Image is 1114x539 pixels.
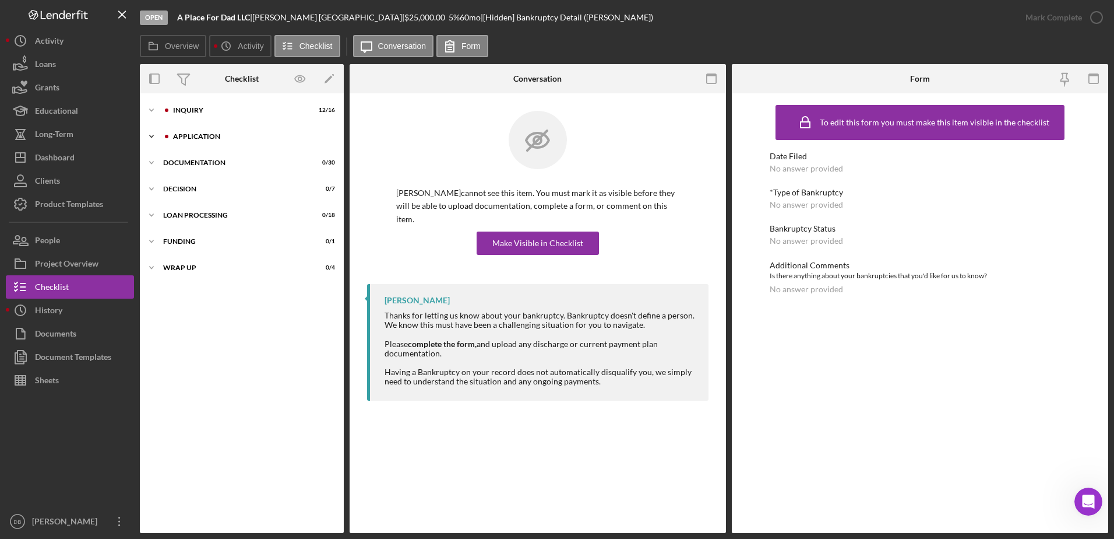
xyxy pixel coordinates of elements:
[770,152,1071,161] div: Date Filed
[477,232,599,255] button: Make Visible in Checklist
[481,13,653,22] div: | [Hidden] Bankruptcy Detail ([PERSON_NAME])
[163,264,306,271] div: Wrap up
[173,133,329,140] div: Application
[177,12,250,22] b: A Place For Dad LLC
[238,41,263,51] label: Activity
[1014,6,1108,29] button: Mark Complete
[6,299,134,322] button: History
[461,41,481,51] label: Form
[770,224,1071,233] div: Bankruptcy Status
[436,35,488,57] button: Form
[35,252,98,278] div: Project Overview
[6,510,134,533] button: DB[PERSON_NAME]
[6,146,134,169] button: Dashboard
[770,188,1071,197] div: *Type of Bankruptcy
[140,35,206,57] button: Overview
[6,252,134,275] button: Project Overview
[165,41,199,51] label: Overview
[378,41,426,51] label: Conversation
[6,275,134,299] button: Checklist
[770,236,843,246] div: No answer provided
[35,369,59,395] div: Sheets
[140,10,168,25] div: Open
[314,107,335,114] div: 12 / 16
[6,345,134,369] button: Document Templates
[35,322,76,348] div: Documents
[770,285,843,294] div: No answer provided
[163,185,306,192] div: Decision
[770,164,843,173] div: No answer provided
[163,238,306,245] div: Funding
[1025,6,1082,29] div: Mark Complete
[6,123,134,146] button: Long-Term
[225,74,259,83] div: Checklist
[35,192,103,219] div: Product Templates
[35,29,64,55] div: Activity
[209,35,271,57] button: Activity
[408,339,477,349] strong: complete the form,
[35,52,56,79] div: Loans
[492,232,583,255] div: Make Visible in Checklist
[35,229,60,255] div: People
[35,146,75,172] div: Dashboard
[252,13,404,22] div: [PERSON_NAME] [GEOGRAPHIC_DATA] |
[13,519,21,525] text: DB
[820,118,1049,127] div: To edit this form you must make this item visible in the checklist
[173,107,306,114] div: Inquiry
[35,99,78,125] div: Educational
[6,229,134,252] button: People
[35,345,111,372] div: Document Templates
[6,76,134,99] button: Grants
[35,275,69,302] div: Checklist
[1074,488,1102,516] iframe: Intercom live chat
[163,212,306,219] div: Loan Processing
[385,367,697,386] div: Having a Bankruptcy on your record does not automatically disqualify you, we simply need to under...
[6,192,134,216] button: Product Templates
[177,13,252,22] div: |
[385,339,697,358] div: Please and upload any discharge or current payment plan documentation.
[314,159,335,166] div: 0 / 30
[163,159,306,166] div: Documentation
[6,322,134,345] button: Documents
[299,41,333,51] label: Checklist
[6,369,134,392] button: Sheets
[274,35,340,57] button: Checklist
[6,169,134,192] button: Clients
[353,35,434,57] button: Conversation
[35,169,60,195] div: Clients
[314,185,335,192] div: 0 / 7
[513,74,562,83] div: Conversation
[385,311,697,330] div: Thanks for letting us know about your bankruptcy. Bankruptcy doesn't define a person. We know thi...
[6,29,134,52] button: Activity
[770,270,1071,282] div: Is there anything about your bankruptcies that you'd like for us to know?
[6,99,134,123] button: Educational
[314,212,335,219] div: 0 / 18
[29,510,105,536] div: [PERSON_NAME]
[770,200,843,209] div: No answer provided
[460,13,481,22] div: 60 mo
[404,13,449,22] div: $25,000.00
[314,238,335,245] div: 0 / 1
[35,123,73,149] div: Long-Term
[35,76,59,102] div: Grants
[910,74,930,83] div: Form
[6,52,134,76] button: Loans
[396,187,679,226] p: [PERSON_NAME] cannot see this item. You must mark it as visible before they will be able to uploa...
[449,13,460,22] div: 5 %
[314,264,335,271] div: 0 / 4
